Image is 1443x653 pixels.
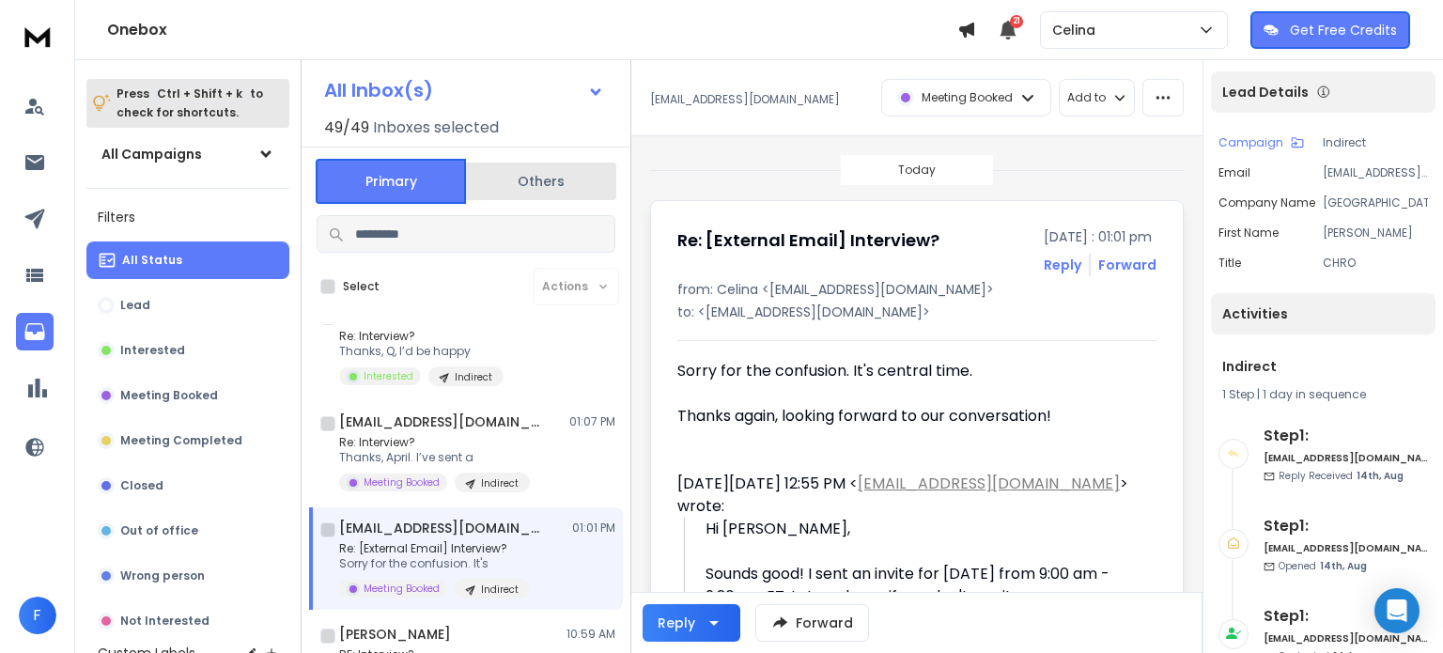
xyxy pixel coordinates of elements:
p: Meeting Completed [120,433,242,448]
h1: All Campaigns [101,145,202,163]
p: Re: Interview? [339,435,530,450]
span: Sounds good! I sent an invite for [DATE] from 9:00 am - 9:30 am ET. Let me know if you don't see it. [706,563,1113,607]
p: Sorry for the confusion. It's [339,556,530,571]
p: Reply Received [1279,469,1404,483]
p: Re: Interview? [339,329,504,344]
button: Forward [755,604,869,642]
div: Forward [1098,256,1156,274]
p: Re: [External Email] Interview? [339,541,530,556]
h1: [EMAIL_ADDRESS][DOMAIN_NAME] [339,519,546,537]
p: Get Free Credits [1290,21,1397,39]
span: 49 / 49 [324,117,369,139]
div: Open Intercom Messenger [1374,588,1420,633]
h1: Re: [External Email] Interview? [677,227,939,254]
p: 01:07 PM [569,414,615,429]
h6: [EMAIL_ADDRESS][DOMAIN_NAME] [1264,541,1428,555]
button: Meeting Completed [86,422,289,459]
p: Not Interested [120,614,209,629]
button: Not Interested [86,602,289,640]
p: Meeting Booked [364,582,440,596]
div: [DATE][DATE] 12:55 PM < > wrote: [677,473,1141,518]
p: Indirect [481,476,519,490]
h1: [PERSON_NAME] [339,625,451,644]
button: Reply [643,604,740,642]
p: from: Celina <[EMAIL_ADDRESS][DOMAIN_NAME]> [677,280,1156,299]
p: [EMAIL_ADDRESS][DOMAIN_NAME] [650,92,840,107]
p: CHRO [1323,256,1428,271]
p: Email [1218,165,1250,180]
p: Indirect [481,583,519,597]
p: Lead [120,298,150,313]
h1: [EMAIL_ADDRESS][DOMAIN_NAME] [339,412,546,431]
p: Interested [120,343,185,358]
button: Primary [316,159,466,204]
p: 01:01 PM [572,521,615,536]
button: Interested [86,332,289,369]
div: Sorry for the confusion. It's central time. Thanks again, looking forward to our conversation! [677,360,1141,428]
h1: Onebox [107,19,957,41]
button: Wrong person [86,557,289,595]
p: Meeting Booked [120,388,218,403]
button: Others [466,161,616,202]
p: Meeting Booked [364,475,440,490]
p: title [1218,256,1241,271]
img: logo [19,19,56,54]
span: Ctrl + Shift + k [154,83,245,104]
h1: All Inbox(s) [324,81,433,100]
p: First Name [1218,225,1279,241]
span: 1 Step [1222,386,1254,402]
p: Closed [120,478,163,493]
p: [DATE] : 01:01 pm [1044,227,1156,246]
button: All Status [86,241,289,279]
p: Today [898,163,936,178]
p: 10:59 AM [566,627,615,642]
p: Thanks, Q, I’d be happy [339,344,504,359]
h6: Step 1 : [1264,605,1428,628]
p: [GEOGRAPHIC_DATA] [1323,195,1428,210]
h6: Step 1 : [1264,425,1428,447]
p: Interested [364,369,413,383]
button: Closed [86,467,289,505]
div: | [1222,387,1424,402]
span: Hi [PERSON_NAME], [706,518,850,539]
p: Lead Details [1222,83,1309,101]
p: Add to [1067,90,1106,105]
button: Reply [1044,256,1081,274]
label: Select [343,279,380,294]
button: Get Free Credits [1250,11,1410,49]
p: All Status [122,253,182,268]
h6: Step 1 : [1264,515,1428,537]
div: Activities [1211,293,1435,334]
a: [EMAIL_ADDRESS][DOMAIN_NAME] [858,473,1120,494]
button: All Inbox(s) [309,71,619,109]
p: Press to check for shortcuts. [116,85,263,122]
p: Celina [1052,21,1103,39]
h3: Filters [86,204,289,230]
p: Indirect [455,370,492,384]
span: 1 day in sequence [1263,386,1366,402]
p: Wrong person [120,568,205,583]
h1: Indirect [1222,357,1424,376]
button: Out of office [86,512,289,550]
p: Company Name [1218,195,1315,210]
button: Campaign [1218,135,1304,150]
p: Indirect [1323,135,1428,150]
span: 14th, Aug [1357,469,1404,483]
h6: [EMAIL_ADDRESS][DOMAIN_NAME] [1264,631,1428,645]
button: F [19,597,56,634]
div: Reply [658,614,695,632]
p: Opened [1279,559,1367,573]
button: Meeting Booked [86,377,289,414]
button: Lead [86,287,289,324]
h6: [EMAIL_ADDRESS][DOMAIN_NAME] [1264,451,1428,465]
p: Out of office [120,523,198,538]
p: to: <[EMAIL_ADDRESS][DOMAIN_NAME]> [677,303,1156,321]
p: [PERSON_NAME] [1323,225,1428,241]
p: Meeting Booked [922,90,1013,105]
span: 21 [1010,15,1023,28]
h3: Inboxes selected [373,117,499,139]
span: 14th, Aug [1320,559,1367,573]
